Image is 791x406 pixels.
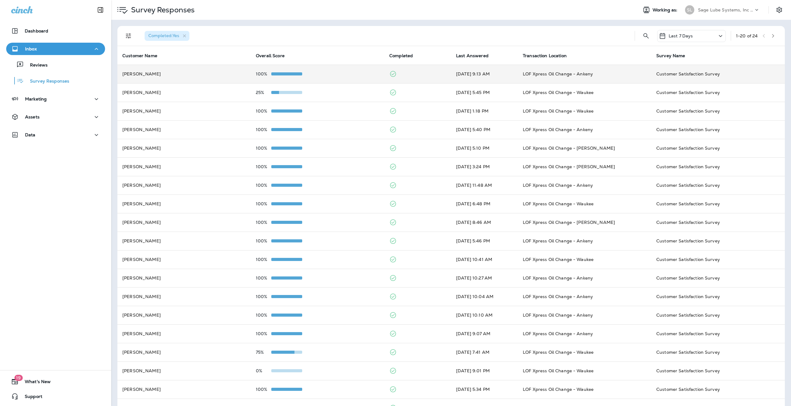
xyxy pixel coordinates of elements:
[518,120,651,139] td: LOF Xpress Oil Change - Ankeny
[736,33,758,38] div: 1 - 20 of 24
[774,4,785,15] button: Settings
[651,361,785,380] td: Customer Satisfaction Survey
[451,306,518,324] td: [DATE] 10:10 AM
[256,109,271,113] p: 100%
[518,194,651,213] td: LOF Xpress Oil Change - Waukee
[117,176,251,194] td: [PERSON_NAME]
[651,194,785,213] td: Customer Satisfaction Survey
[451,380,518,399] td: [DATE] 5:34 PM
[640,30,652,42] button: Search Survey Responses
[651,139,785,157] td: Customer Satisfaction Survey
[117,120,251,139] td: [PERSON_NAME]
[451,213,518,232] td: [DATE] 8:46 AM
[451,83,518,102] td: [DATE] 5:45 PM
[656,53,685,58] span: Survey Name
[256,294,271,299] p: 100%
[651,157,785,176] td: Customer Satisfaction Survey
[25,132,36,137] p: Data
[518,213,651,232] td: LOF Xpress Oil Change - [PERSON_NAME]
[651,176,785,194] td: Customer Satisfaction Survey
[148,33,179,38] span: Completed : Yes
[256,53,285,58] span: Overall Score
[651,287,785,306] td: Customer Satisfaction Survey
[518,232,651,250] td: LOF Xpress Oil Change - Ankeny
[117,102,251,120] td: [PERSON_NAME]
[256,90,271,95] p: 25%
[117,250,251,269] td: [PERSON_NAME]
[117,287,251,306] td: [PERSON_NAME]
[6,375,105,388] button: 19What's New
[451,232,518,250] td: [DATE] 5:46 PM
[518,176,651,194] td: LOF Xpress Oil Change - Ankeny
[451,102,518,120] td: [DATE] 1:18 PM
[256,201,271,206] p: 100%
[523,53,575,58] span: Transaction Location
[518,287,651,306] td: LOF Xpress Oil Change - Ankeny
[117,380,251,399] td: [PERSON_NAME]
[6,25,105,37] button: Dashboard
[451,157,518,176] td: [DATE] 3:24 PM
[698,7,754,12] p: Sage Lube Systems, Inc dba LOF Xpress Oil Change
[117,65,251,83] td: [PERSON_NAME]
[117,139,251,157] td: [PERSON_NAME]
[523,53,567,58] span: Transaction Location
[651,306,785,324] td: Customer Satisfaction Survey
[653,7,679,13] span: Working as:
[117,157,251,176] td: [PERSON_NAME]
[651,343,785,361] td: Customer Satisfaction Survey
[518,306,651,324] td: LOF Xpress Oil Change - Ankeny
[117,324,251,343] td: [PERSON_NAME]
[451,65,518,83] td: [DATE] 9:13 AM
[6,93,105,105] button: Marketing
[256,238,271,243] p: 100%
[651,65,785,83] td: Customer Satisfaction Survey
[19,379,51,387] span: What's New
[256,276,271,280] p: 100%
[451,343,518,361] td: [DATE] 7:41 AM
[518,269,651,287] td: LOF Xpress Oil Change - Ankeny
[451,250,518,269] td: [DATE] 10:41 AM
[122,53,165,58] span: Customer Name
[389,53,413,58] span: Completed
[117,361,251,380] td: [PERSON_NAME]
[256,53,293,58] span: Overall Score
[256,350,271,355] p: 75%
[256,313,271,318] p: 100%
[117,232,251,250] td: [PERSON_NAME]
[685,5,694,15] div: SL
[451,194,518,213] td: [DATE] 6:48 PM
[256,146,271,151] p: 100%
[256,257,271,262] p: 100%
[256,164,271,169] p: 100%
[256,368,271,373] p: 0%
[117,213,251,232] td: [PERSON_NAME]
[518,102,651,120] td: LOF Xpress Oil Change - Waukee
[6,58,105,71] button: Reviews
[651,250,785,269] td: Customer Satisfaction Survey
[6,129,105,141] button: Data
[451,139,518,157] td: [DATE] 5:10 PM
[651,120,785,139] td: Customer Satisfaction Survey
[518,343,651,361] td: LOF Xpress Oil Change - Waukee
[25,46,37,51] p: Inbox
[518,361,651,380] td: LOF Xpress Oil Change - Waukee
[117,343,251,361] td: [PERSON_NAME]
[25,28,48,33] p: Dashboard
[669,33,693,38] p: Last 7 Days
[451,324,518,343] td: [DATE] 9:07 AM
[92,4,109,16] button: Collapse Sidebar
[14,375,23,381] span: 19
[117,83,251,102] td: [PERSON_NAME]
[518,139,651,157] td: LOF Xpress Oil Change - [PERSON_NAME]
[451,269,518,287] td: [DATE] 10:27 AM
[6,111,105,123] button: Assets
[24,62,48,68] p: Reviews
[451,361,518,380] td: [DATE] 9:01 PM
[117,306,251,324] td: [PERSON_NAME]
[256,127,271,132] p: 100%
[651,102,785,120] td: Customer Satisfaction Survey
[6,390,105,403] button: Support
[6,74,105,87] button: Survey Responses
[256,331,271,336] p: 100%
[129,5,195,15] p: Survey Responses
